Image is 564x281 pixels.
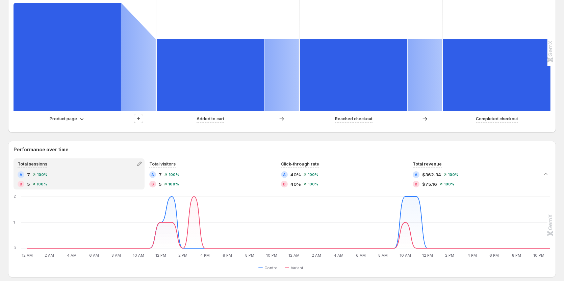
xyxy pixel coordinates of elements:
[264,265,279,271] span: Control
[300,39,407,111] path: Reached checkout: 2
[281,161,319,167] span: Click-through rate
[512,253,521,258] text: 8 PM
[356,253,366,258] text: 6 AM
[89,253,99,258] text: 6 AM
[258,264,281,272] button: Control
[444,182,455,186] span: 100%
[157,39,264,111] path: Added to cart: 2
[266,253,277,258] text: 10 PM
[290,181,301,187] span: 40%
[283,173,286,177] h2: A
[27,181,30,187] span: 5
[467,253,477,258] text: 4 PM
[489,253,499,258] text: 6 PM
[178,253,187,258] text: 2 PM
[445,253,454,258] text: 2 PM
[159,171,162,178] span: 7
[443,39,550,111] path: Completed checkout: 2
[197,116,224,122] p: Added to cart
[169,173,179,177] span: 100%
[308,173,318,177] span: 100%
[20,182,22,186] h2: B
[67,253,77,258] text: 4 AM
[36,182,47,186] span: 100%
[448,173,459,177] span: 100%
[415,173,417,177] h2: A
[334,253,343,258] text: 4 AM
[14,194,16,199] text: 2
[415,182,417,186] h2: B
[14,146,550,153] h2: Performance over time
[155,253,166,258] text: 12 PM
[422,253,433,258] text: 12 PM
[422,171,441,178] span: $362.34
[413,161,442,167] span: Total revenue
[151,182,154,186] h2: B
[18,161,47,167] span: Total sessions
[312,253,321,258] text: 2 AM
[285,264,306,272] button: Variant
[14,246,16,250] text: 0
[37,173,48,177] span: 100%
[400,253,411,258] text: 10 AM
[378,253,388,258] text: 8 AM
[50,116,77,122] p: Product page
[541,169,550,179] button: Collapse chart
[288,253,300,258] text: 12 AM
[308,182,318,186] span: 100%
[27,171,30,178] span: 7
[45,253,54,258] text: 2 AM
[533,253,544,258] text: 10 PM
[111,253,121,258] text: 8 AM
[149,161,176,167] span: Total visitors
[283,182,286,186] h2: B
[422,181,437,187] span: $75.16
[245,253,254,258] text: 8 PM
[223,253,232,258] text: 6 PM
[476,116,518,122] p: Completed checkout
[290,171,301,178] span: 40%
[168,182,179,186] span: 100%
[335,116,373,122] p: Reached checkout
[159,181,161,187] span: 5
[20,173,22,177] h2: A
[200,253,210,258] text: 4 PM
[133,253,144,258] text: 10 AM
[14,220,15,225] text: 1
[151,173,154,177] h2: A
[22,253,33,258] text: 12 AM
[291,265,303,271] span: Variant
